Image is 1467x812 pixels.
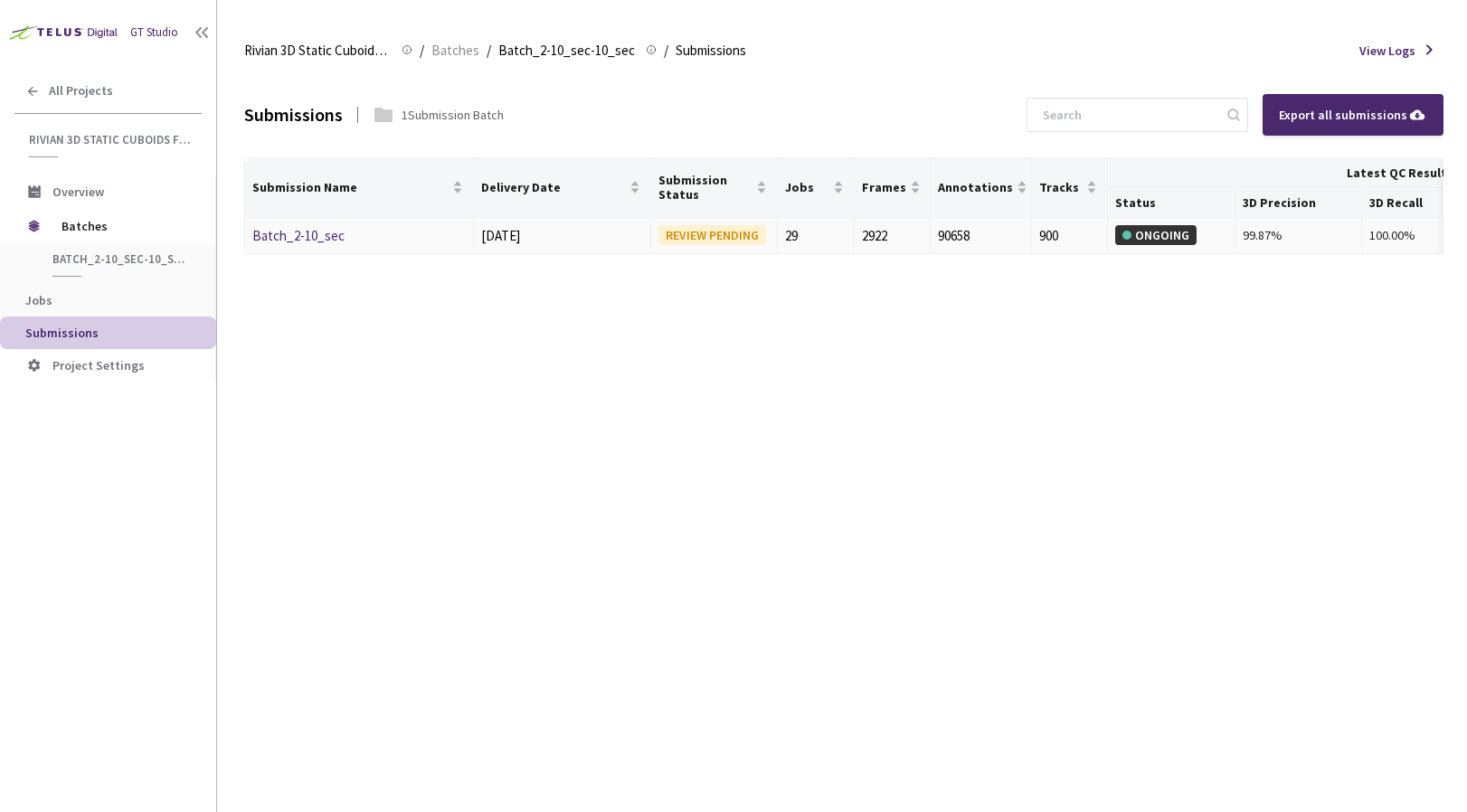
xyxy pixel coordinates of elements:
span: Submission Name [252,180,449,194]
th: Submission Status [651,158,778,218]
div: 29 [785,225,846,247]
span: Rivian 3D Static Cuboids fixed[2024-25] [29,132,191,147]
a: Batches [428,40,483,60]
div: Export all submissions [1279,105,1427,125]
th: Jobs [778,158,854,218]
span: Rivian 3D Static Cuboids fixed[2024-25] [244,40,391,61]
span: Submissions [676,40,746,61]
th: 3D Precision [1235,188,1362,218]
span: Batch_2-10_sec-10_sec [498,40,635,61]
input: Search [1032,99,1225,131]
div: 99.87% [1243,225,1354,245]
div: ONGOING [1115,225,1197,245]
th: Submission Name [245,158,474,218]
div: REVIEW PENDING [658,225,766,245]
li: / [664,40,668,61]
span: Jobs [785,180,828,194]
li: / [420,40,424,61]
a: Batch_2-10_sec [252,227,345,244]
li: / [487,40,491,61]
th: Delivery Date [474,158,651,218]
th: Annotations [931,158,1032,218]
div: GT Studio [130,24,178,42]
span: Tracks [1039,180,1083,194]
div: [DATE] [481,225,643,247]
th: 3D Recall [1362,188,1463,218]
span: Batches [431,40,479,61]
span: Annotations [938,180,1013,194]
span: Frames [862,180,906,194]
th: Frames [855,158,931,218]
div: 900 [1039,225,1100,247]
div: 2922 [862,225,923,247]
div: 100.00% [1369,225,1455,245]
div: 90658 [938,225,1024,247]
th: Tracks [1032,158,1108,218]
span: Jobs [25,292,52,308]
span: Project Settings [52,357,145,373]
th: Status [1108,188,1235,218]
span: Batch_2-10_sec-10_sec [52,251,186,267]
span: Submission Status [658,173,752,202]
span: View Logs [1359,41,1415,61]
div: 1 Submission Batch [402,105,504,125]
span: Batches [62,208,185,244]
span: Overview [52,184,104,200]
span: Submissions [25,325,99,341]
span: Delivery Date [481,180,626,194]
div: Submissions [244,100,343,128]
span: All Projects [49,83,113,99]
